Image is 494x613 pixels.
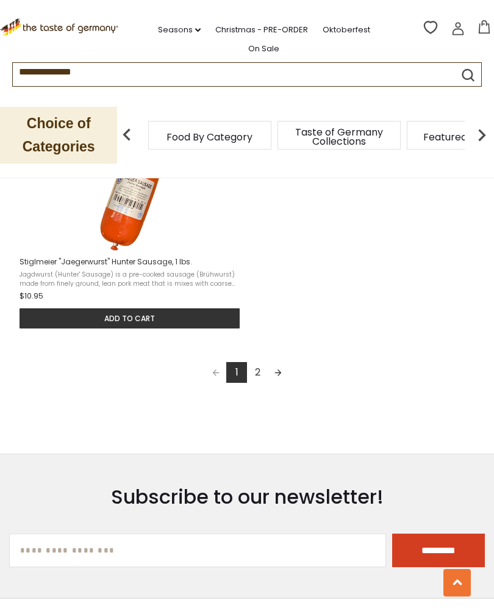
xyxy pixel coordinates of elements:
[323,23,370,37] a: Oktoberfest
[9,362,485,386] div: Pagination
[20,270,241,287] span: Jagdwurst (Hunter' Sausage) is a pre-cooked sausage (Brühwurst) made from finely ground, lean por...
[20,308,240,328] button: Add to cart
[20,257,241,267] span: Stiglmeier "Jaegerwurst" Hunter Sausage, 1 lbs.
[248,42,279,56] a: On Sale
[268,362,288,383] a: Next page
[226,362,247,383] a: 1
[166,132,252,142] a: Food By Category
[247,362,268,383] a: 2
[215,23,308,37] a: Christmas - PRE-ORDER
[158,23,201,37] a: Seasons
[115,123,139,147] img: previous arrow
[20,290,43,302] span: $10.95
[470,123,494,147] img: next arrow
[20,147,244,328] a: Stiglmeier
[290,128,388,146] a: Taste of Germany Collections
[9,485,485,509] h3: Subscribe to our newsletter!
